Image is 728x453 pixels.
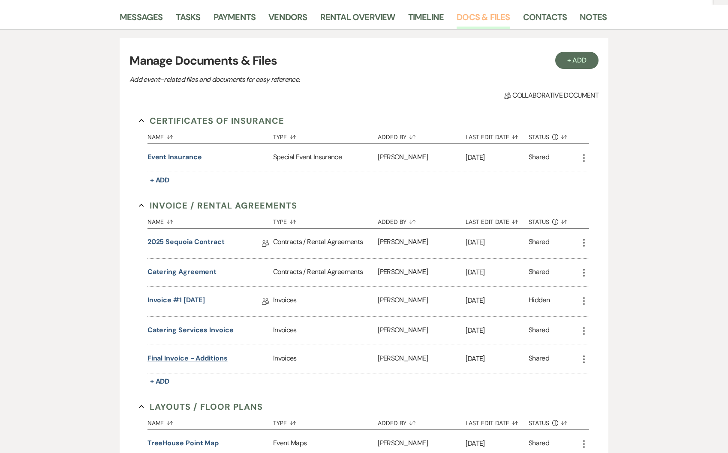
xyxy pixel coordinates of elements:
[466,267,529,278] p: [DATE]
[320,10,395,29] a: Rental Overview
[273,212,378,228] button: Type
[457,10,510,29] a: Docs & Files
[378,413,466,429] button: Added By
[273,287,378,316] div: Invoices
[147,376,172,387] button: + Add
[529,127,579,143] button: Status
[139,400,263,413] button: Layouts / Floor Plans
[147,295,205,308] a: Invoice #1 [DATE]
[378,345,466,373] div: [PERSON_NAME]
[147,413,273,429] button: Name
[378,229,466,258] div: [PERSON_NAME]
[529,212,579,228] button: Status
[378,127,466,143] button: Added By
[408,10,444,29] a: Timeline
[147,212,273,228] button: Name
[150,176,170,185] span: + Add
[147,267,217,277] button: Catering Agreement
[529,295,550,308] div: Hidden
[466,295,529,306] p: [DATE]
[529,152,549,164] div: Shared
[129,52,599,70] h3: Manage Documents & Files
[273,317,378,345] div: Invoices
[147,438,219,448] button: TreeHouse Point Map
[147,152,202,162] button: Event Insurance
[378,317,466,345] div: [PERSON_NAME]
[529,353,549,365] div: Shared
[466,353,529,364] p: [DATE]
[523,10,567,29] a: Contacts
[529,237,549,250] div: Shared
[378,259,466,286] div: [PERSON_NAME]
[214,10,256,29] a: Payments
[529,413,579,429] button: Status
[529,267,549,278] div: Shared
[466,237,529,248] p: [DATE]
[129,74,430,85] p: Add event–related files and documents for easy reference.
[139,199,297,212] button: Invoice / Rental Agreements
[529,134,549,140] span: Status
[273,345,378,373] div: Invoices
[504,90,599,101] span: Collaborative document
[120,10,163,29] a: Messages
[466,127,529,143] button: Last Edit Date
[529,325,549,337] div: Shared
[466,413,529,429] button: Last Edit Date
[378,287,466,316] div: [PERSON_NAME]
[529,438,549,450] div: Shared
[147,237,225,250] a: 2025 Sequoia Contract
[273,259,378,286] div: Contracts / Rental Agreements
[529,420,549,426] span: Status
[466,325,529,336] p: [DATE]
[273,144,378,172] div: Special Event Insurance
[139,114,284,127] button: Certificates of Insurance
[273,229,378,258] div: Contracts / Rental Agreements
[147,325,234,335] button: Catering Services Invoice
[529,219,549,225] span: Status
[273,413,378,429] button: Type
[378,144,466,172] div: [PERSON_NAME]
[466,212,529,228] button: Last Edit Date
[466,152,529,163] p: [DATE]
[147,127,273,143] button: Name
[273,127,378,143] button: Type
[378,212,466,228] button: Added By
[147,174,172,186] button: + Add
[580,10,607,29] a: Notes
[466,438,529,449] p: [DATE]
[268,10,307,29] a: Vendors
[176,10,201,29] a: Tasks
[555,52,599,69] button: + Add
[147,353,228,364] button: Final Invoice - Additions
[150,377,170,386] span: + Add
